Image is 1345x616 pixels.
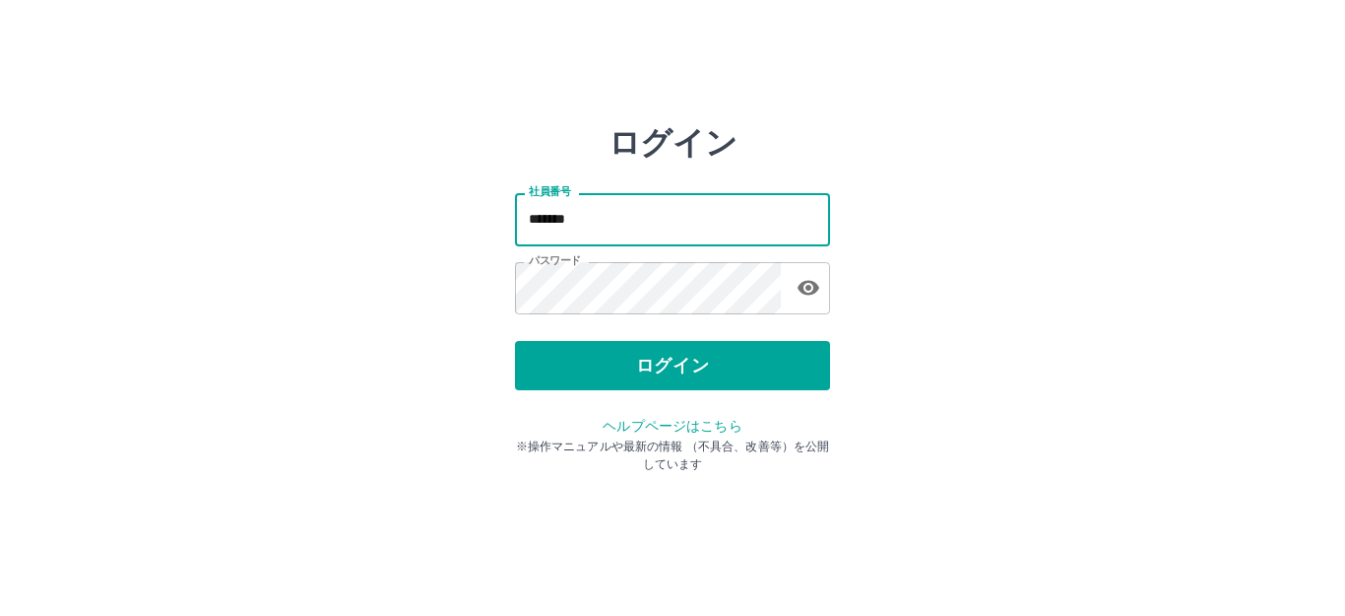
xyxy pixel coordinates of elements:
label: 社員番号 [529,184,570,199]
h2: ログイン [608,124,737,162]
a: ヘルプページはこちら [603,418,741,434]
button: ログイン [515,341,830,390]
label: パスワード [529,253,581,268]
p: ※操作マニュアルや最新の情報 （不具合、改善等）を公開しています [515,438,830,473]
